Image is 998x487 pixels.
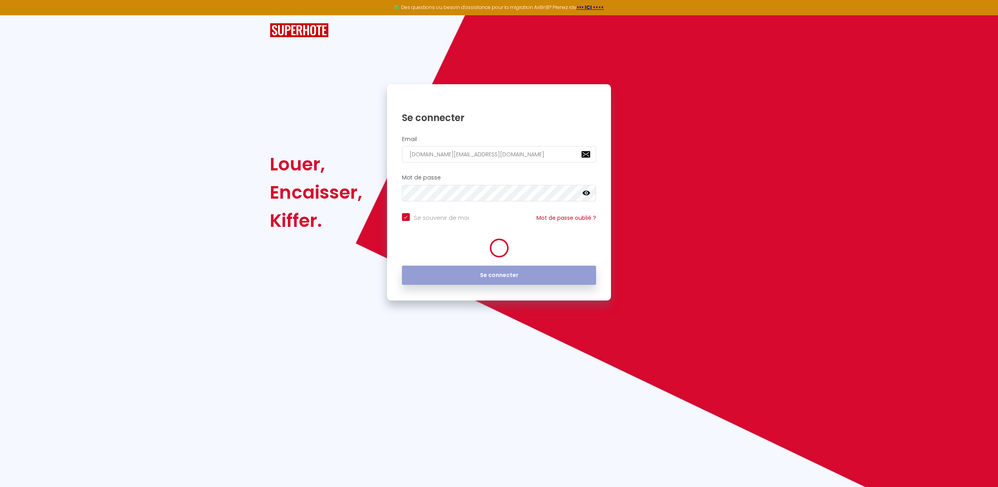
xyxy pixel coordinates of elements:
[270,206,362,235] div: Kiffer.
[576,4,604,11] a: >>> ICI <<<<
[536,214,596,222] a: Mot de passe oublié ?
[402,266,596,285] button: Se connecter
[270,150,362,178] div: Louer,
[402,146,596,163] input: Ton Email
[270,178,362,206] div: Encaisser,
[270,23,329,38] img: SuperHote logo
[402,112,596,124] h1: Se connecter
[402,174,596,181] h2: Mot de passe
[402,136,596,143] h2: Email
